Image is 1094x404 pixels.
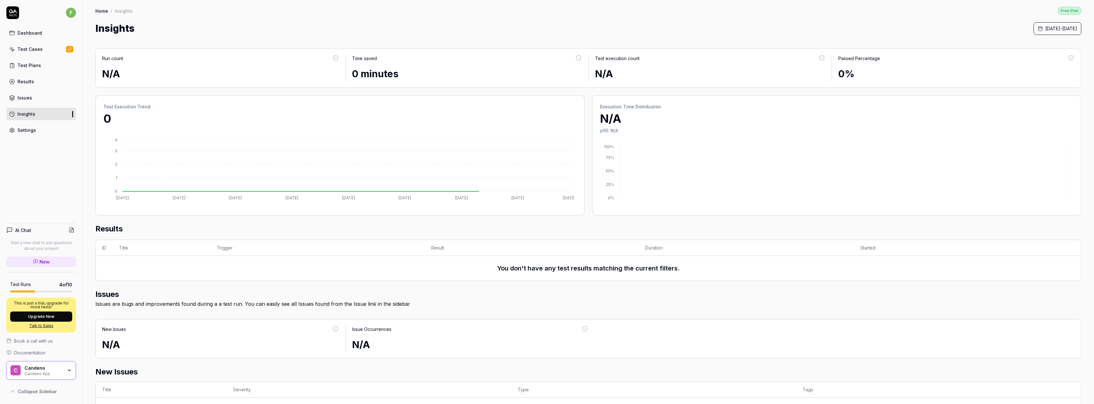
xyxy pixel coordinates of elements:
[227,382,511,398] th: Severity
[6,59,76,72] a: Test Plans
[600,110,1073,127] p: N/A
[604,144,614,149] tspan: 100%
[6,75,76,88] a: Results
[563,195,576,200] tspan: [DATE]
[6,385,76,398] button: Collapse Sidebar
[600,127,1073,134] p: p95: N/A
[1058,7,1081,15] div: Free Plan
[24,371,63,376] div: Candeno App
[103,103,577,110] h2: Test Execution Trend
[1034,22,1081,35] button: [DATE]-[DATE]
[455,195,468,200] tspan: [DATE]
[10,312,72,322] button: Upgrade Now
[398,195,411,200] tspan: [DATE]
[608,195,614,200] tspan: 0%
[95,300,1081,308] div: Issues are bugs and improvements found during a a test run. You can easily see all Issues found f...
[66,8,76,18] span: f
[425,240,639,256] th: Result
[6,240,76,251] p: Start a new chat to ask questions about your project
[6,349,76,356] a: Documentation
[116,175,117,180] tspan: 1
[352,326,391,332] div: Issue Occurrences
[606,155,614,160] tspan: 75%
[115,148,117,153] tspan: 3
[24,365,63,371] div: Candeno
[17,30,42,36] div: Dashboard
[211,240,425,256] th: Trigger
[1045,25,1077,32] span: [DATE] - [DATE]
[95,8,108,14] a: Home
[796,382,1081,398] th: Tags
[229,195,242,200] tspan: [DATE]
[173,195,185,200] tspan: [DATE]
[103,110,577,127] p: 0
[18,388,57,395] span: Collapse Sidebar
[6,338,76,344] a: Book a call with us
[595,55,640,62] div: Test execution count
[6,257,76,267] a: New
[10,323,72,329] a: Talk to Sales
[6,27,76,39] a: Dashboard
[17,111,35,117] div: Insights
[17,78,34,85] div: Results
[600,103,1073,110] h2: Execution Time Distribution
[95,223,1081,240] h2: Results
[116,195,129,200] tspan: [DATE]
[1058,6,1081,15] button: Free Plan
[511,195,524,200] tspan: [DATE]
[95,289,1081,300] h2: Issues
[14,338,53,344] span: Book a call with us
[606,182,614,187] tspan: 25%
[39,258,50,265] span: New
[838,55,880,62] div: Passed Percentage
[113,240,211,256] th: Title
[102,67,339,81] div: N/A
[111,8,112,14] div: /
[115,162,117,167] tspan: 2
[497,264,680,273] h3: You don't have any test results matching the current filters.
[854,240,1068,256] th: Started
[286,195,298,200] tspan: [DATE]
[639,240,854,256] th: Duration
[15,227,31,234] h4: AI Chat
[102,326,126,332] div: New Issues
[115,138,117,142] tspan: 4
[10,301,72,309] p: This is just a trial, upgrade for more tests!
[96,240,113,256] th: ID
[342,195,355,200] tspan: [DATE]
[511,382,796,398] th: Type
[352,338,589,352] div: N/A
[6,361,76,380] button: CCandenoCandeno App
[606,168,614,173] tspan: 50%
[115,8,133,14] div: Insights
[6,124,76,136] a: Settings
[10,365,21,375] span: C
[17,62,41,69] div: Test Plans
[59,281,72,288] span: 4 of 10
[102,55,123,62] div: Run count
[95,21,135,36] h1: Insights
[102,338,339,352] div: N/A
[115,189,117,194] tspan: 0
[17,46,43,52] div: Test Cases
[96,382,227,398] th: Title
[352,67,582,81] div: 0 minutes
[6,92,76,104] a: Issues
[595,67,825,81] div: N/A
[66,6,76,19] button: f
[6,43,76,55] a: Test Cases
[95,366,1081,378] h2: New Issues
[17,127,36,134] div: Settings
[17,94,32,101] div: Issues
[6,108,76,120] a: Insights
[10,282,31,287] h5: Test Runs
[838,67,1075,81] div: 0%
[14,349,45,356] span: Documentation
[352,55,377,62] div: Time saved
